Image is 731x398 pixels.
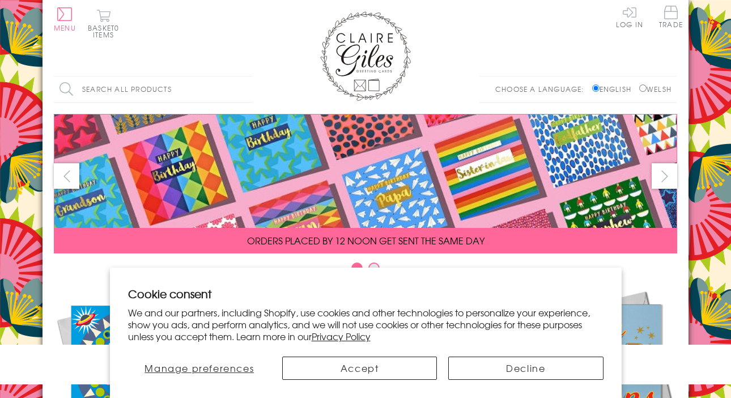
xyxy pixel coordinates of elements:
[128,357,271,380] button: Manage preferences
[639,84,647,92] input: Welsh
[616,6,643,28] a: Log In
[54,77,252,102] input: Search all products
[639,84,671,94] label: Welsh
[54,262,677,280] div: Carousel Pagination
[241,77,252,102] input: Search
[592,84,600,92] input: English
[320,11,411,101] img: Claire Giles Greetings Cards
[88,9,119,38] button: Basket0 items
[93,23,119,40] span: 0 items
[282,357,437,380] button: Accept
[351,262,363,274] button: Carousel Page 1 (Current Slide)
[592,84,637,94] label: English
[54,7,76,31] button: Menu
[247,234,484,247] span: ORDERS PLACED BY 12 NOON GET SENT THE SAME DAY
[54,23,76,33] span: Menu
[659,6,683,28] span: Trade
[652,163,677,189] button: next
[144,361,254,375] span: Manage preferences
[659,6,683,30] a: Trade
[368,262,380,274] button: Carousel Page 2
[128,307,603,342] p: We and our partners, including Shopify, use cookies and other technologies to personalize your ex...
[128,286,603,302] h2: Cookie consent
[312,329,371,343] a: Privacy Policy
[495,84,590,94] p: Choose a language:
[54,163,79,189] button: prev
[448,357,603,380] button: Decline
